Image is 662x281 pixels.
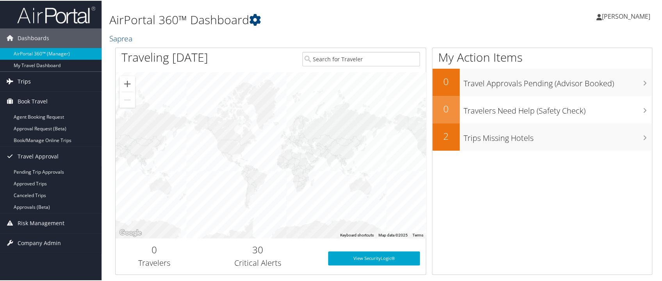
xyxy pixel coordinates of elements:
button: Keyboard shortcuts [340,232,374,237]
img: Google [118,227,143,237]
span: Map data ©2025 [378,232,408,237]
h2: 2 [432,129,460,142]
span: Risk Management [18,213,64,232]
span: Book Travel [18,91,48,110]
h1: Traveling [DATE] [121,48,208,65]
h3: Travel Approvals Pending (Advisor Booked) [464,73,652,88]
span: Dashboards [18,28,49,47]
a: Saprea [109,32,134,43]
h1: My Action Items [432,48,652,65]
h3: Trips Missing Hotels [464,128,652,143]
button: Zoom out [120,91,135,107]
a: Terms (opens in new tab) [412,232,423,237]
h3: Travelers Need Help (Safety Check) [464,101,652,116]
a: 2Trips Missing Hotels [432,123,652,150]
a: [PERSON_NAME] [596,4,658,27]
a: View SecurityLogic® [328,251,420,265]
span: [PERSON_NAME] [602,11,650,20]
span: Travel Approval [18,146,59,165]
a: 0Travelers Need Help (Safety Check) [432,95,652,123]
span: Trips [18,71,31,91]
h2: 30 [199,242,316,256]
img: airportal-logo.png [17,5,95,23]
h2: 0 [432,101,460,115]
input: Search for Traveler [302,51,420,66]
span: Company Admin [18,233,61,252]
h3: Travelers [121,257,187,268]
a: Open this area in Google Maps (opens a new window) [118,227,143,237]
h1: AirPortal 360™ Dashboard [109,11,475,27]
a: 0Travel Approvals Pending (Advisor Booked) [432,68,652,95]
h2: 0 [121,242,187,256]
h2: 0 [432,74,460,87]
button: Zoom in [120,75,135,91]
h3: Critical Alerts [199,257,316,268]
